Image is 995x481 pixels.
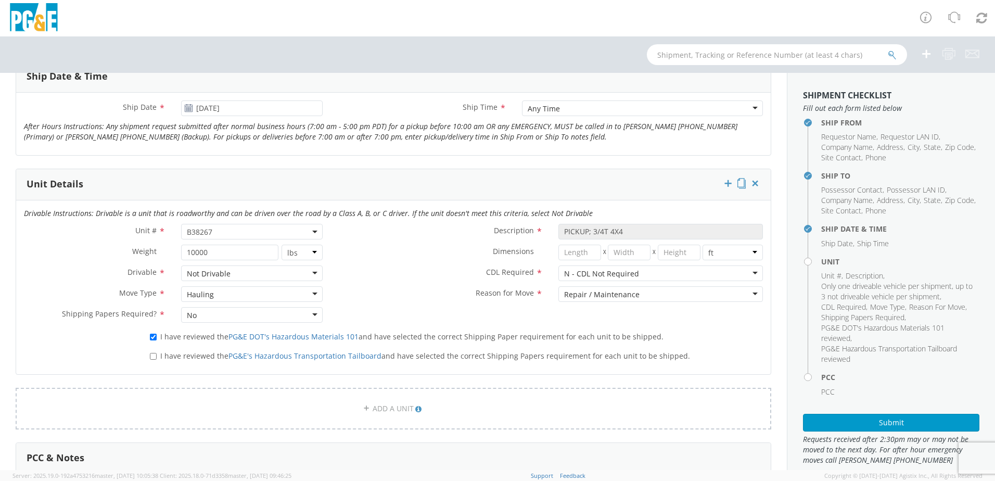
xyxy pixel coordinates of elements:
span: Description [846,271,883,281]
span: Reason for Move [476,288,534,298]
span: Zip Code [945,142,974,152]
h4: Ship To [821,172,979,180]
input: Length [558,245,601,260]
li: , [821,323,977,344]
span: Description [494,225,534,235]
a: PG&E DOT's Hazardous Materials 101 [228,332,359,341]
i: Drivable Instructions: Drivable is a unit that is roadworthy and can be driven over the road by a... [24,208,593,218]
span: CDL Required [821,302,866,312]
span: Company Name [821,195,873,205]
span: Weight [132,246,157,256]
li: , [821,271,843,281]
strong: Shipment Checklist [803,90,891,101]
span: Zip Code [945,195,974,205]
i: After Hours Instructions: Any shipment request submitted after normal business hours (7:00 am - 5... [24,121,737,142]
span: Requests received after 2:30pm may or may not be moved to the next day. For after hour emergency ... [803,434,979,465]
h4: Unit [821,258,979,265]
h4: PCC [821,373,979,381]
input: Width [608,245,650,260]
input: Height [658,245,700,260]
span: I have reviewed the and have selected the correct Shipping Paper requirement for each unit to be ... [160,332,664,341]
div: Not Drivable [187,269,231,279]
li: , [821,185,884,195]
span: Unit # [821,271,841,281]
li: , [945,142,976,153]
li: , [881,132,940,142]
h3: PCC & Notes [27,453,84,463]
li: , [821,312,906,323]
li: , [908,142,921,153]
li: , [908,195,921,206]
a: Support [531,472,553,479]
li: , [924,142,942,153]
span: Drivable [127,267,157,277]
span: Shipping Papers Required? [62,309,157,319]
li: , [846,271,885,281]
span: Unit # [135,225,157,235]
span: Ship Date [821,238,853,248]
li: , [821,153,863,163]
span: Move Type [119,288,157,298]
div: No [187,310,197,321]
span: B38267 [187,227,317,237]
span: I have reviewed the and have selected the correct Shipping Papers requirement for each unit to be... [160,351,690,361]
input: I have reviewed thePG&E DOT's Hazardous Materials 101and have selected the correct Shipping Paper... [150,334,157,340]
span: master, [DATE] 10:05:38 [95,472,158,479]
button: Submit [803,414,979,432]
span: B38267 [181,224,323,239]
span: X [601,245,608,260]
span: Ship Time [463,102,497,112]
span: City [908,195,920,205]
span: Requestor Name [821,132,876,142]
span: Company Name [821,142,873,152]
span: Phone [865,206,886,216]
li: , [821,281,977,302]
li: , [887,185,947,195]
span: Possessor LAN ID [887,185,945,195]
span: Address [877,142,903,152]
img: pge-logo-06675f144f4cfa6a6814.png [8,3,60,34]
li: , [821,238,854,249]
div: Any Time [528,104,560,114]
span: Client: 2025.18.0-71d3358 [160,472,291,479]
span: Site Contact [821,153,861,162]
h3: Ship Date & Time [27,71,108,82]
span: State [924,142,941,152]
input: Shipment, Tracking or Reference Number (at least 4 chars) [647,44,907,65]
div: N - CDL Not Required [564,269,639,279]
span: Only one driveable vehicle per shipment, up to 3 not driveable vehicle per shipment [821,281,973,301]
span: Address [877,195,903,205]
li: , [821,142,874,153]
li: , [877,195,905,206]
span: Phone [865,153,886,162]
span: Move Type [870,302,905,312]
h4: Ship Date & Time [821,225,979,233]
span: Shipping Papers Required [821,312,904,322]
div: Repair / Maintenance [564,289,640,300]
span: City [908,142,920,152]
div: Hauling [187,289,214,300]
a: Feedback [560,472,585,479]
li: , [877,142,905,153]
span: X [650,245,658,260]
span: Reason For Move [909,302,965,312]
li: , [821,132,878,142]
li: , [909,302,967,312]
span: Possessor Contact [821,185,883,195]
span: Ship Date [123,102,157,112]
span: Copyright © [DATE]-[DATE] Agistix Inc., All Rights Reserved [824,472,983,480]
span: Dimensions [493,246,534,256]
span: Site Contact [821,206,861,216]
span: PG&E Hazardous Transportation Tailboard reviewed [821,344,957,364]
span: Requestor LAN ID [881,132,939,142]
span: PG&E DOT's Hazardous Materials 101 reviewed [821,323,945,343]
li: , [870,302,907,312]
li: , [821,302,868,312]
li: , [821,206,863,216]
li: , [924,195,942,206]
span: State [924,195,941,205]
input: I have reviewed thePG&E's Hazardous Transportation Tailboardand have selected the correct Shippin... [150,353,157,360]
span: Ship Time [857,238,889,248]
li: , [945,195,976,206]
a: ADD A UNIT [16,388,771,429]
